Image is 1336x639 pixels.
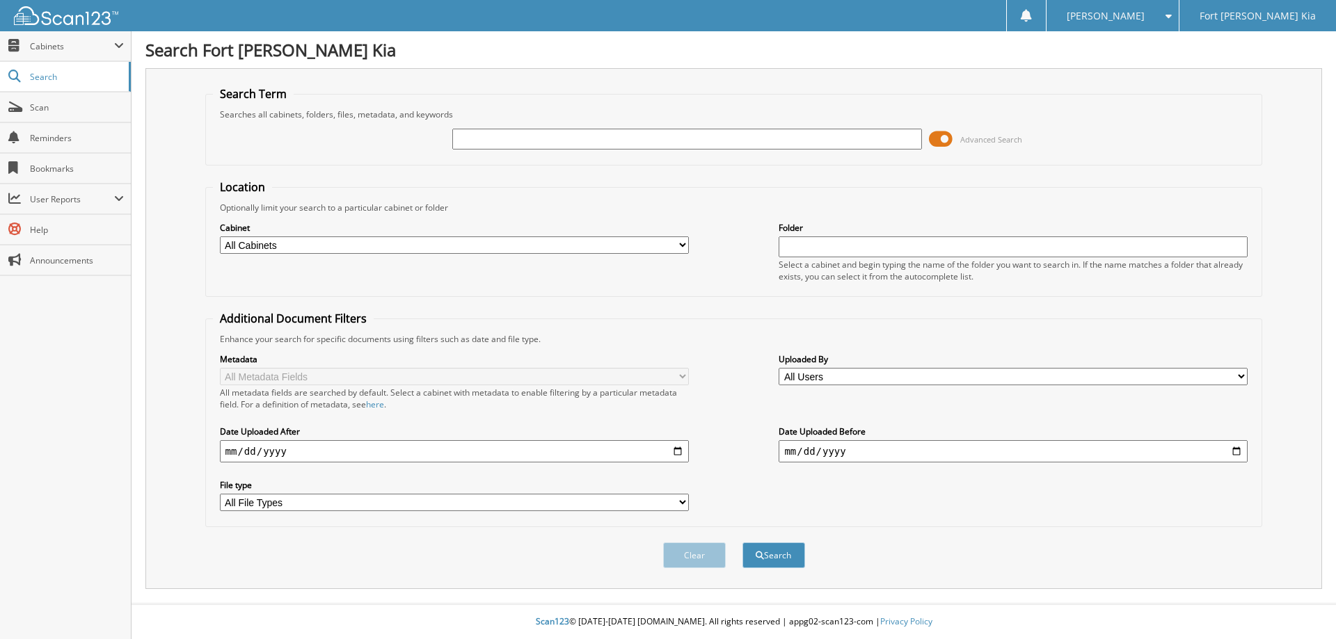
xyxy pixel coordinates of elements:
[1067,12,1145,20] span: [PERSON_NAME]
[30,163,124,175] span: Bookmarks
[960,134,1022,145] span: Advanced Search
[220,387,689,410] div: All metadata fields are searched by default. Select a cabinet with metadata to enable filtering b...
[779,222,1248,234] label: Folder
[30,40,114,52] span: Cabinets
[779,353,1248,365] label: Uploaded By
[366,398,384,410] a: here
[30,102,124,113] span: Scan
[213,333,1255,345] div: Enhance your search for specific documents using filters such as date and file type.
[30,71,122,83] span: Search
[742,542,805,568] button: Search
[213,179,272,195] legend: Location
[30,193,114,205] span: User Reports
[779,426,1248,437] label: Date Uploaded Before
[30,224,124,236] span: Help
[880,615,932,627] a: Privacy Policy
[220,426,689,437] label: Date Uploaded After
[213,86,294,102] legend: Search Term
[30,254,124,266] span: Announcements
[220,353,689,365] label: Metadata
[213,202,1255,213] div: Optionally limit your search to a particular cabinet or folder
[30,132,124,144] span: Reminders
[220,479,689,491] label: File type
[220,440,689,462] input: start
[132,605,1336,639] div: © [DATE]-[DATE] [DOMAIN_NAME]. All rights reserved | appg02-scan123-com |
[536,615,569,627] span: Scan123
[14,6,118,25] img: scan123-logo-white.svg
[779,259,1248,282] div: Select a cabinet and begin typing the name of the folder you want to search in. If the name match...
[145,38,1322,61] h1: Search Fort [PERSON_NAME] Kia
[220,222,689,234] label: Cabinet
[1200,12,1316,20] span: Fort [PERSON_NAME] Kia
[213,108,1255,120] div: Searches all cabinets, folders, files, metadata, and keywords
[779,440,1248,462] input: end
[213,311,374,326] legend: Additional Document Filters
[663,542,726,568] button: Clear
